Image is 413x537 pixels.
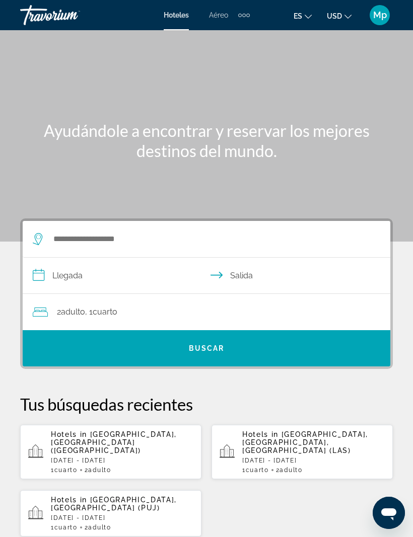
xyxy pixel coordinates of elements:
[51,457,193,464] p: [DATE] - [DATE]
[276,467,303,474] span: 2
[20,394,393,414] p: Tus búsquedas recientes
[212,424,393,480] button: Hotels in [GEOGRAPHIC_DATA], [GEOGRAPHIC_DATA], [GEOGRAPHIC_DATA] (LAS)[DATE] - [DATE]1Cuarto2Adulto
[209,11,228,19] a: Aéreo
[373,10,387,20] span: Mp
[51,430,87,438] span: Hotels in
[51,524,78,531] span: 1
[23,221,390,366] div: Search widget
[23,294,390,330] button: Travelers: 2 adults, 0 children
[20,490,201,537] button: Hotels in [GEOGRAPHIC_DATA], [GEOGRAPHIC_DATA] (PUJ)[DATE] - [DATE]1Cuarto2Adulto
[85,524,111,531] span: 2
[242,457,385,464] p: [DATE] - [DATE]
[51,467,78,474] span: 1
[51,430,177,454] span: [GEOGRAPHIC_DATA], [GEOGRAPHIC_DATA] ([GEOGRAPHIC_DATA])
[88,467,111,474] span: Adulto
[189,344,225,352] span: Buscar
[294,12,302,20] span: es
[51,496,177,512] span: [GEOGRAPHIC_DATA], [GEOGRAPHIC_DATA] (PUJ)
[23,330,390,366] button: Buscar
[51,514,193,521] p: [DATE] - [DATE]
[20,121,393,161] h1: Ayudándole a encontrar y reservar los mejores destinos del mundo.
[238,7,250,23] button: Extra navigation items
[367,5,393,26] button: User Menu
[242,467,269,474] span: 1
[327,12,342,20] span: USD
[23,258,390,294] button: Check in and out dates
[54,467,78,474] span: Cuarto
[280,467,302,474] span: Adulto
[85,467,111,474] span: 2
[246,467,269,474] span: Cuarto
[54,524,78,531] span: Cuarto
[20,424,201,480] button: Hotels in [GEOGRAPHIC_DATA], [GEOGRAPHIC_DATA] ([GEOGRAPHIC_DATA])[DATE] - [DATE]1Cuarto2Adulto
[373,497,405,529] iframe: Botón para iniciar la ventana de mensajería
[242,430,368,454] span: [GEOGRAPHIC_DATA], [GEOGRAPHIC_DATA], [GEOGRAPHIC_DATA] (LAS)
[85,305,117,319] span: , 1
[61,307,85,317] span: Adulto
[20,2,121,28] a: Travorium
[57,305,85,319] span: 2
[294,9,312,23] button: Change language
[242,430,279,438] span: Hotels in
[93,307,117,317] span: Cuarto
[88,524,111,531] span: Adulto
[327,9,352,23] button: Change currency
[51,496,87,504] span: Hotels in
[164,11,189,19] a: Hoteles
